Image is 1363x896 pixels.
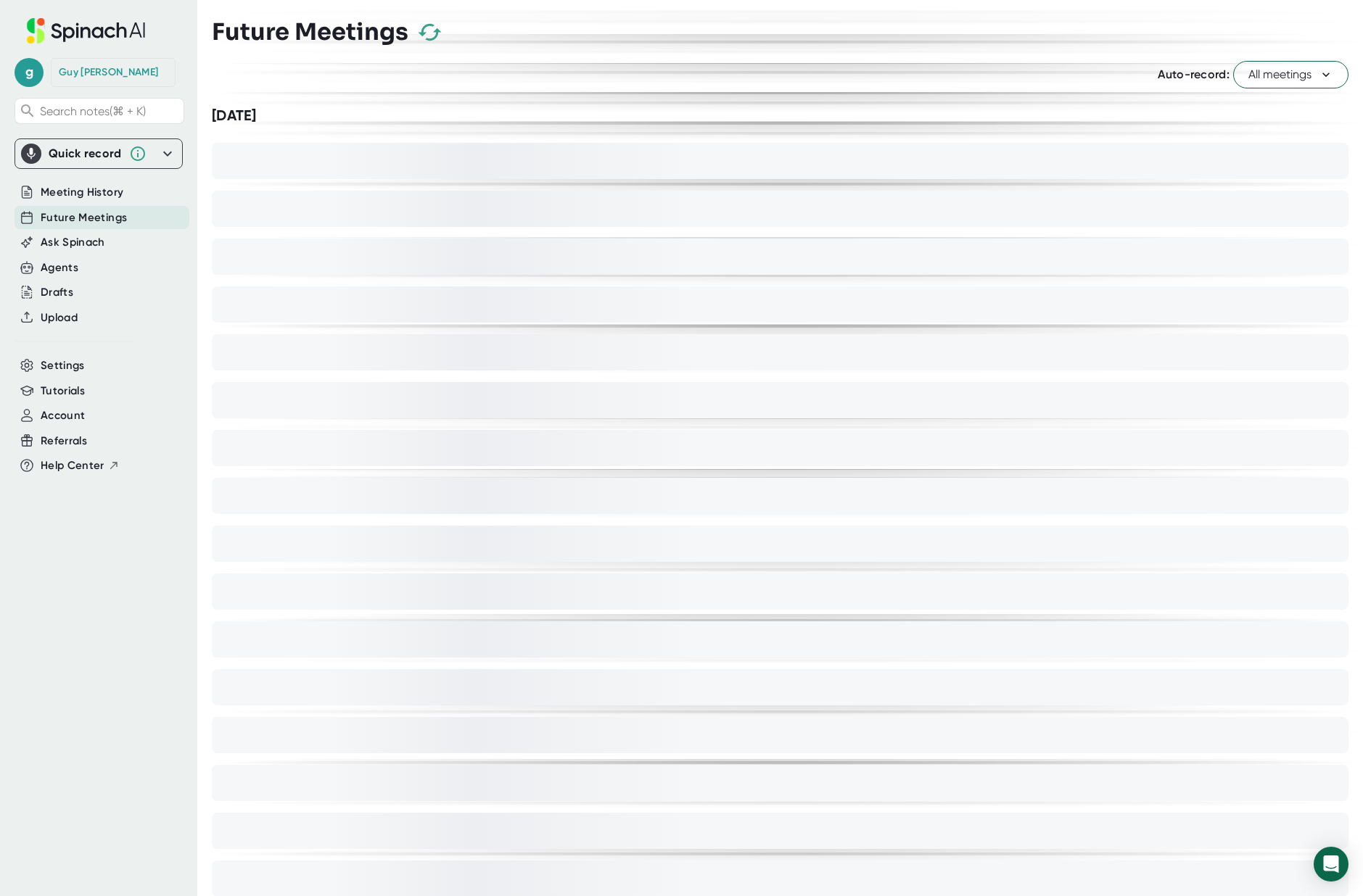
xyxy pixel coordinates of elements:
[41,260,78,276] button: Agents
[15,58,44,87] span: g
[1233,61,1348,88] button: All meetings
[212,107,1348,125] div: [DATE]
[40,104,146,118] span: Search notes (⌘ + K)
[41,357,85,374] button: Settings
[41,184,123,201] button: Meeting History
[41,457,104,474] span: Help Center
[21,139,176,168] div: Quick record
[41,457,120,474] button: Help Center
[212,18,408,46] h3: Future Meetings
[41,383,85,399] button: Tutorials
[1248,66,1333,83] span: All meetings
[41,310,78,326] button: Upload
[41,210,127,226] button: Future Meetings
[41,407,85,424] button: Account
[1314,847,1348,882] div: Open Intercom Messenger
[41,433,87,449] button: Referrals
[59,66,158,79] div: Guy Stockwell
[49,146,122,161] div: Quick record
[41,234,105,251] button: Ask Spinach
[41,284,73,301] button: Drafts
[1158,67,1230,81] span: Auto-record:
